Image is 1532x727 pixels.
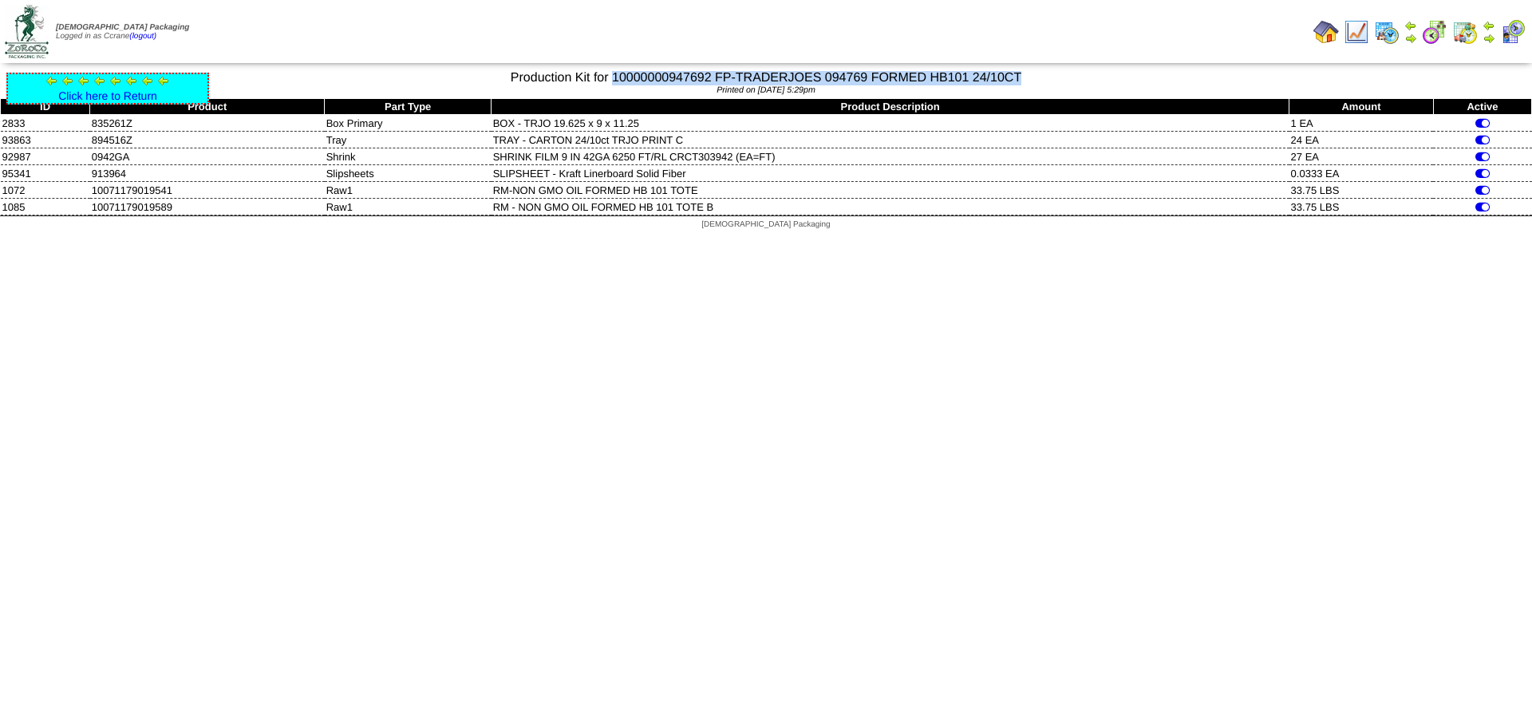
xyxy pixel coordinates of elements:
[325,148,492,165] td: Shrink
[1289,199,1434,215] td: 33.75 LBS
[701,220,830,229] span: [DEMOGRAPHIC_DATA] Packaging
[1,165,90,182] td: 95341
[90,99,325,115] th: Product
[325,182,492,199] td: Raw1
[125,74,138,87] img: arrowleft.gif
[1483,32,1495,45] img: arrowright.gif
[1404,32,1417,45] img: arrowright.gif
[492,148,1289,165] td: SHRINK FILM 9 IN 42GA 6250 FT/RL CRCT303942 (EA=FT)
[5,5,49,58] img: zoroco-logo-small.webp
[1483,19,1495,32] img: arrowleft.gif
[325,132,492,148] td: Tray
[1,99,90,115] th: ID
[1422,19,1447,45] img: calendarblend.gif
[109,74,122,87] img: arrowleft.gif
[90,165,325,182] td: 913964
[45,74,58,87] img: arrowleft.gif
[1452,19,1478,45] img: calendarinout.gif
[1500,19,1526,45] img: calendarcustomer.gif
[1433,99,1531,115] th: Active
[1289,132,1434,148] td: 24 EA
[61,74,74,87] img: arrowleft.gif
[90,148,325,165] td: 0942GA
[1289,99,1434,115] th: Amount
[141,74,154,87] img: arrowleft.gif
[492,165,1289,182] td: SLIPSHEET - Kraft Linerboard Solid Fiber
[1374,19,1400,45] img: calendarprod.gif
[1,182,90,199] td: 1072
[1344,19,1369,45] img: line_graph.gif
[90,115,325,132] td: 835261Z
[56,23,189,32] span: [DEMOGRAPHIC_DATA] Packaging
[157,74,170,87] img: arrowleft.gif
[325,115,492,132] td: Box Primary
[77,74,90,87] img: arrowleft.gif
[93,74,106,87] img: arrowleft.gif
[1289,165,1434,182] td: 0.0333 EA
[1,115,90,132] td: 2833
[1289,148,1434,165] td: 27 EA
[492,132,1289,148] td: TRAY - CARTON 24/10ct TRJO PRINT C
[1,132,90,148] td: 93863
[492,115,1289,132] td: BOX - TRJO 19.625 x 9 x 11.25
[129,32,156,41] a: (logout)
[1404,19,1417,32] img: arrowleft.gif
[492,99,1289,115] th: Product Description
[1,199,90,215] td: 1085
[1313,19,1339,45] img: home.gif
[1,148,90,165] td: 92987
[325,199,492,215] td: Raw1
[56,23,189,41] span: Logged in as Ccrane
[58,89,157,102] a: Click here to Return
[325,99,492,115] th: Part Type
[1289,115,1434,132] td: 1 EA
[325,165,492,182] td: Slipsheets
[492,199,1289,215] td: RM - NON GMO OIL FORMED HB 101 TOTE B
[492,182,1289,199] td: RM-NON GMO OIL FORMED HB 101 TOTE
[90,182,325,199] td: 10071179019541
[1289,182,1434,199] td: 33.75 LBS
[90,132,325,148] td: 894516Z
[90,199,325,215] td: 10071179019589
